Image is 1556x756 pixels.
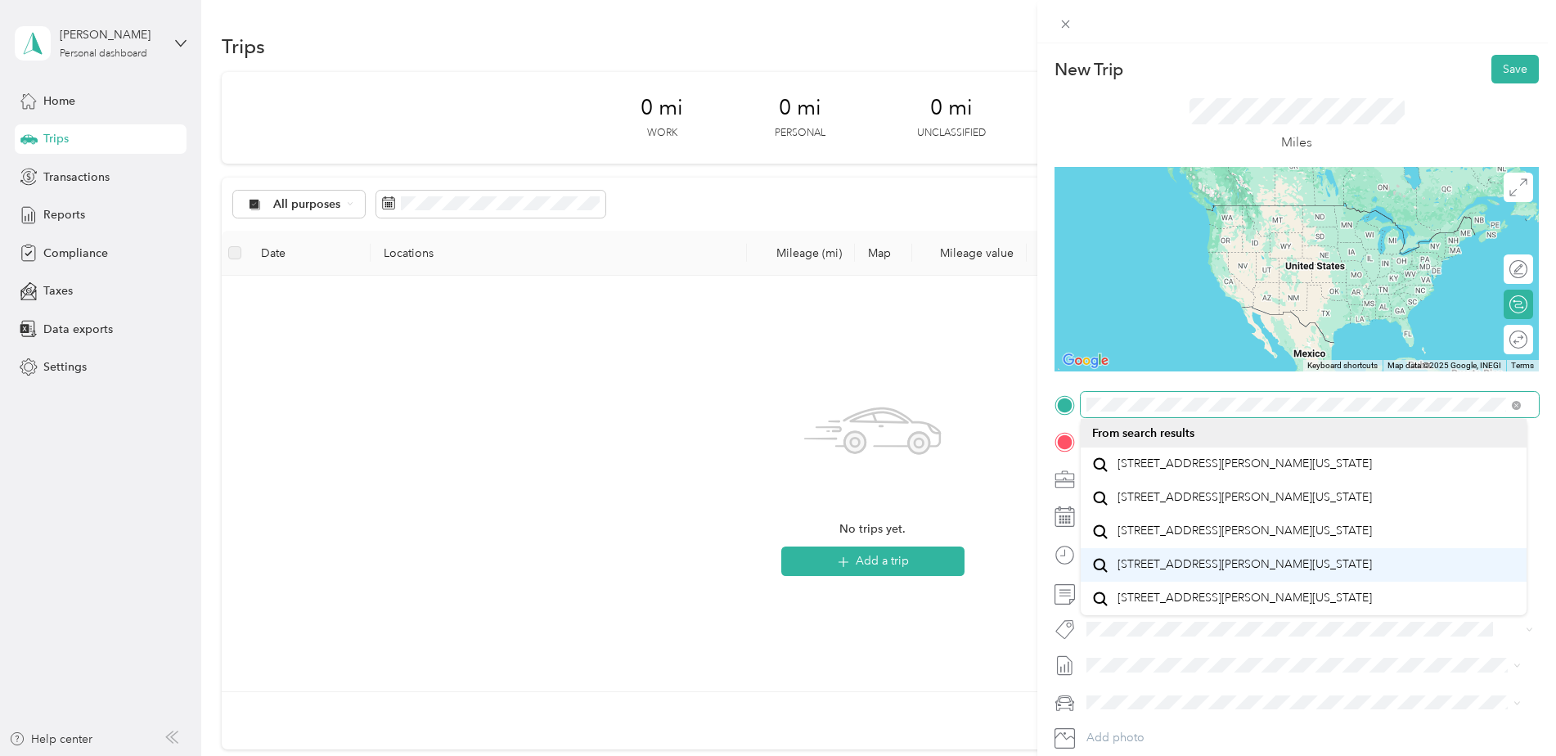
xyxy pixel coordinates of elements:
[1059,350,1113,371] a: Open this area in Google Maps (opens a new window)
[1059,350,1113,371] img: Google
[1055,58,1123,81] p: New Trip
[1387,361,1501,370] span: Map data ©2025 Google, INEGI
[1118,557,1372,572] span: [STREET_ADDRESS][PERSON_NAME][US_STATE]
[1118,524,1372,538] span: [STREET_ADDRESS][PERSON_NAME][US_STATE]
[1307,360,1378,371] button: Keyboard shortcuts
[1118,457,1372,471] span: [STREET_ADDRESS][PERSON_NAME][US_STATE]
[1281,133,1312,153] p: Miles
[1092,426,1194,440] span: From search results
[1491,55,1539,83] button: Save
[1464,664,1556,756] iframe: Everlance-gr Chat Button Frame
[1118,591,1372,605] span: [STREET_ADDRESS][PERSON_NAME][US_STATE]
[1118,490,1372,505] span: [STREET_ADDRESS][PERSON_NAME][US_STATE]
[1081,727,1539,749] button: Add photo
